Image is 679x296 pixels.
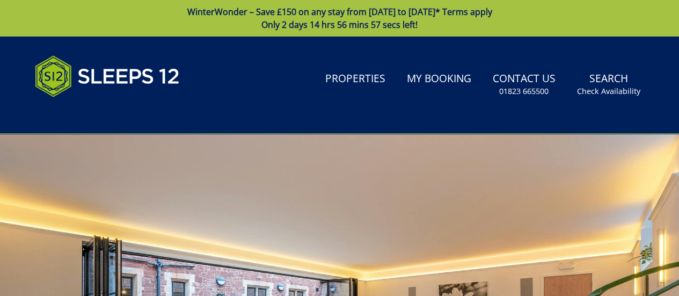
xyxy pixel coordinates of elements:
a: Contact Us01823 665500 [488,67,560,102]
span: Only 2 days 14 hrs 56 mins 57 secs left! [261,19,418,31]
a: My Booking [403,67,476,91]
small: Check Availability [577,86,640,97]
small: 01823 665500 [499,86,549,97]
img: Sleeps 12 [35,49,180,103]
a: Properties [321,67,390,91]
iframe: Customer reviews powered by Trustpilot [30,110,142,119]
a: SearchCheck Availability [573,67,645,102]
